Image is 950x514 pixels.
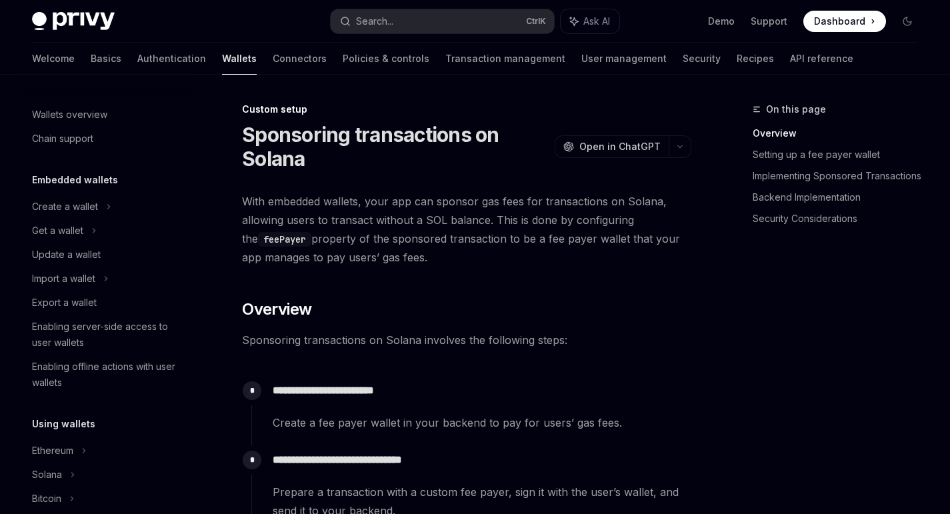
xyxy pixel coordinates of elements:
[683,43,721,75] a: Security
[32,295,97,311] div: Export a wallet
[32,223,83,239] div: Get a wallet
[753,123,929,144] a: Overview
[222,43,257,75] a: Wallets
[32,107,107,123] div: Wallets overview
[21,127,192,151] a: Chain support
[790,43,853,75] a: API reference
[526,16,546,27] span: Ctrl K
[21,103,192,127] a: Wallets overview
[343,43,429,75] a: Policies & controls
[32,199,98,215] div: Create a wallet
[258,232,311,247] code: feePayer
[21,355,192,395] a: Enabling offline actions with user wallets
[708,15,735,28] a: Demo
[32,271,95,287] div: Import a wallet
[751,15,787,28] a: Support
[32,172,118,188] h5: Embedded wallets
[242,103,691,116] div: Custom setup
[32,443,73,459] div: Ethereum
[32,319,184,351] div: Enabling server-side access to user wallets
[737,43,774,75] a: Recipes
[273,43,327,75] a: Connectors
[579,140,661,153] span: Open in ChatGPT
[242,123,549,171] h1: Sponsoring transactions on Solana
[21,243,192,267] a: Update a wallet
[32,43,75,75] a: Welcome
[766,101,826,117] span: On this page
[356,13,393,29] div: Search...
[32,12,115,31] img: dark logo
[331,9,553,33] button: Search...CtrlK
[32,359,184,391] div: Enabling offline actions with user wallets
[803,11,886,32] a: Dashboard
[555,135,669,158] button: Open in ChatGPT
[445,43,565,75] a: Transaction management
[273,413,691,432] span: Create a fee payer wallet in your backend to pay for users’ gas fees.
[581,43,667,75] a: User management
[583,15,610,28] span: Ask AI
[897,11,918,32] button: Toggle dark mode
[814,15,865,28] span: Dashboard
[32,416,95,432] h5: Using wallets
[242,331,691,349] span: Sponsoring transactions on Solana involves the following steps:
[137,43,206,75] a: Authentication
[21,291,192,315] a: Export a wallet
[91,43,121,75] a: Basics
[753,208,929,229] a: Security Considerations
[32,491,61,507] div: Bitcoin
[32,131,93,147] div: Chain support
[242,299,311,320] span: Overview
[753,144,929,165] a: Setting up a fee payer wallet
[32,467,62,483] div: Solana
[21,315,192,355] a: Enabling server-side access to user wallets
[32,247,101,263] div: Update a wallet
[242,192,691,267] span: With embedded wallets, your app can sponsor gas fees for transactions on Solana, allowing users t...
[753,165,929,187] a: Implementing Sponsored Transactions
[753,187,929,208] a: Backend Implementation
[561,9,619,33] button: Ask AI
